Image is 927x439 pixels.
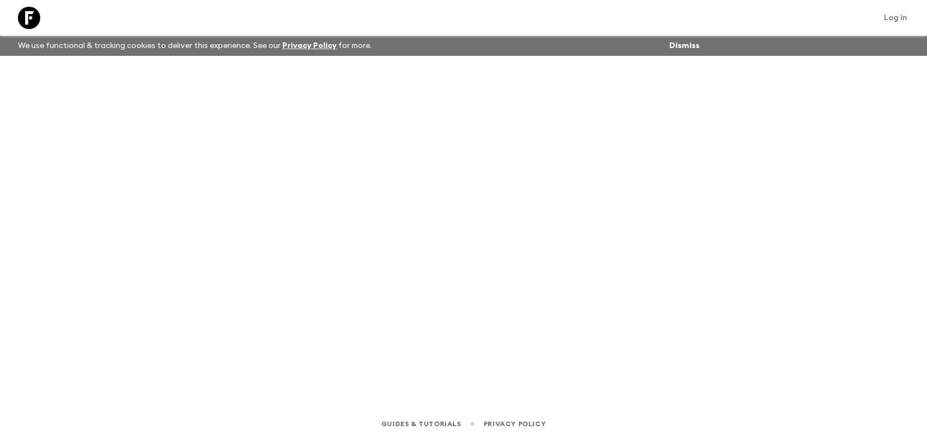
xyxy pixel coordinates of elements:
a: Privacy Policy [282,42,337,50]
a: Privacy Policy [484,418,546,430]
p: We use functional & tracking cookies to deliver this experience. See our for more. [13,36,376,56]
a: Log in [878,10,914,26]
button: Dismiss [666,38,702,54]
a: Guides & Tutorials [381,418,461,430]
